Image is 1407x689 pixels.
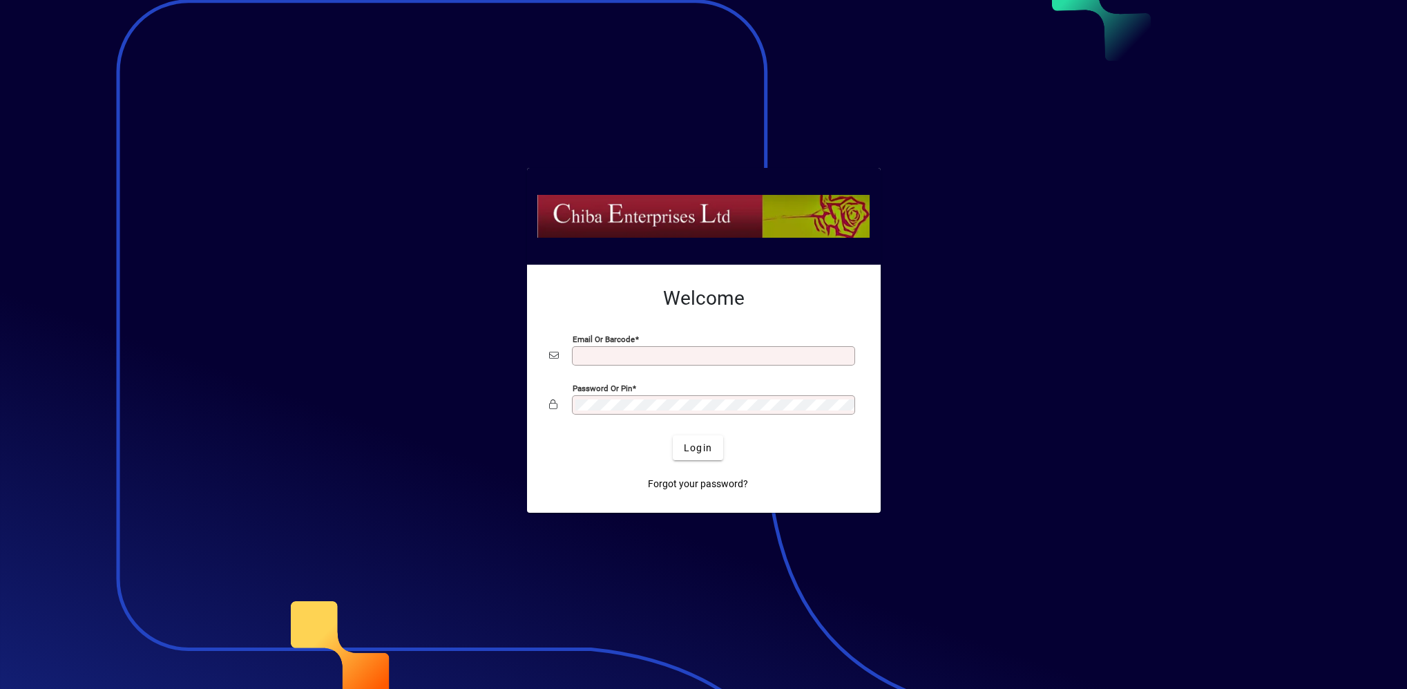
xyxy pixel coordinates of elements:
[549,287,859,310] h2: Welcome
[684,441,712,455] span: Login
[573,384,632,393] mat-label: Password or Pin
[642,471,754,496] a: Forgot your password?
[673,435,723,460] button: Login
[648,477,748,491] span: Forgot your password?
[573,334,635,344] mat-label: Email or Barcode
